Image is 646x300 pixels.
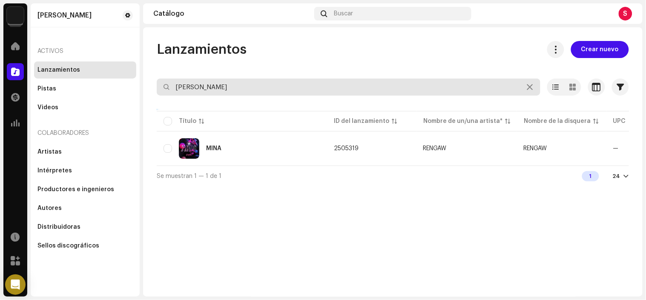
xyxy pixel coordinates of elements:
[179,117,196,125] div: Título
[37,149,62,155] div: Artistas
[37,242,99,249] div: Sellos discográficos
[34,80,136,97] re-m-nav-item: Pistas
[34,123,136,143] re-a-nav-header: Colaboradores
[5,274,26,295] div: Open Intercom Messenger
[37,85,56,92] div: Pistas
[157,79,540,96] input: Buscar
[37,205,62,212] div: Autores
[34,237,136,254] re-m-nav-item: Sellos discográficos
[34,41,136,61] re-a-nav-header: Activos
[7,7,24,24] img: 48257be4-38e1-423f-bf03-81300282f8d9
[581,41,619,58] span: Crear nuevo
[157,41,247,58] span: Lanzamientos
[179,138,199,159] img: cae33960-b018-4f5c-ba20-fa355ca009ac
[423,146,447,151] div: RENGAW
[582,171,599,181] div: 1
[423,146,510,151] span: RENGAW
[334,146,359,151] span: 2505319
[34,99,136,116] re-m-nav-item: Videos
[153,10,311,17] div: Catálogo
[34,143,136,160] re-m-nav-item: Artistas
[571,41,629,58] button: Crear nuevo
[34,61,136,79] re-m-nav-item: Lanzamientos
[423,117,502,125] div: Nombre de un/una artista*
[619,7,632,20] div: S
[334,10,353,17] span: Buscar
[334,117,389,125] div: ID del lanzamiento
[34,200,136,217] re-m-nav-item: Autores
[157,173,221,179] span: Se muestran 1 — 1 de 1
[37,67,80,73] div: Lanzamientos
[34,181,136,198] re-m-nav-item: Productores e ingenieros
[34,162,136,179] re-m-nav-item: Intérpretes
[37,12,92,19] div: Yizet Cano Hurtado
[37,186,114,193] div: Productores e ingenieros
[37,224,80,230] div: Distribuidoras
[613,173,620,180] div: 24
[34,218,136,236] re-m-nav-item: Distribuidoras
[206,146,221,151] div: MINA
[524,146,547,151] span: RENGAW
[37,104,58,111] div: Videos
[37,167,72,174] div: Intérpretes
[524,117,591,125] div: Nombre de la disquera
